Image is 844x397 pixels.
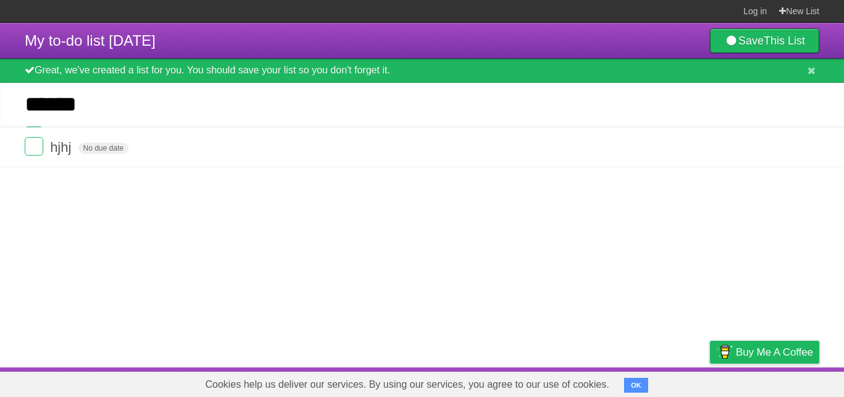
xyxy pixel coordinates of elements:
[764,35,805,47] b: This List
[624,378,648,393] button: OK
[716,341,733,362] img: Buy me a coffee
[78,143,129,154] span: No due date
[193,372,622,397] span: Cookies help us deliver our services. By using our services, you agree to our use of cookies.
[586,370,636,394] a: Developers
[546,370,572,394] a: About
[741,370,819,394] a: Suggest a feature
[652,370,679,394] a: Terms
[25,137,43,156] label: Done
[25,32,156,49] span: My to-do list [DATE]
[694,370,726,394] a: Privacy
[710,341,819,364] a: Buy me a coffee
[736,341,813,363] span: Buy me a coffee
[710,28,819,53] a: SaveThis List
[25,127,43,145] label: Done
[50,140,74,155] span: hjhj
